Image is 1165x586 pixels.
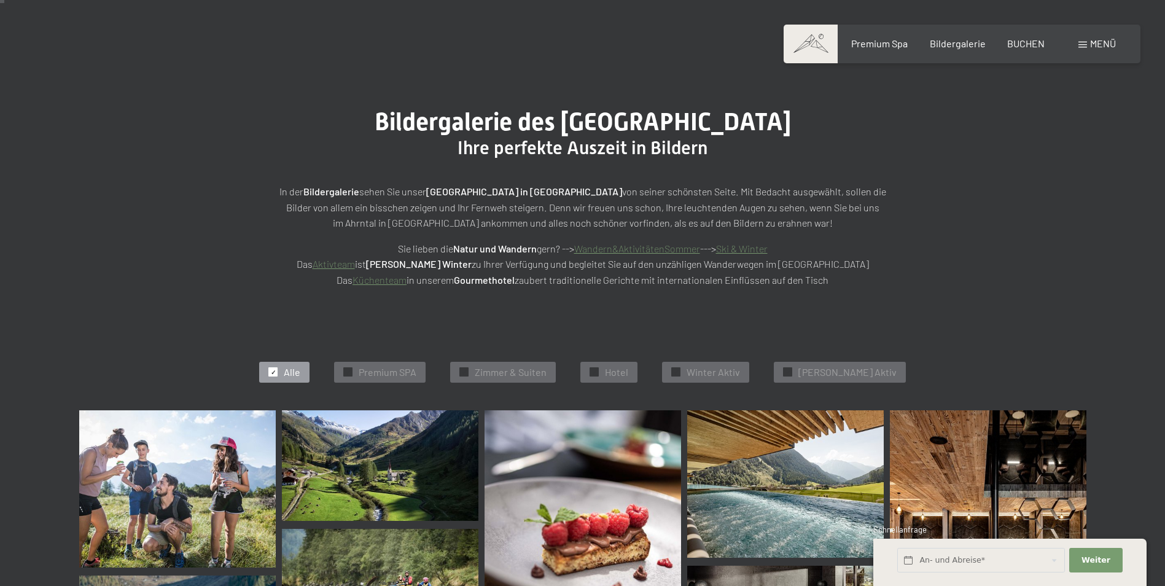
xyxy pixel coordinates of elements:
[851,37,908,49] a: Premium Spa
[1069,548,1122,573] button: Weiter
[79,410,276,568] img: Bildergalerie
[426,186,622,197] strong: [GEOGRAPHIC_DATA] in [GEOGRAPHIC_DATA]
[346,368,351,377] span: ✓
[930,37,986,49] a: Bildergalerie
[359,365,416,379] span: Premium SPA
[475,365,547,379] span: Zimmer & Suiten
[282,410,478,521] img: Bildergalerie
[687,365,740,379] span: Winter Aktiv
[303,186,359,197] strong: Bildergalerie
[1007,37,1045,49] a: BUCHEN
[592,368,597,377] span: ✓
[276,184,890,231] p: In der sehen Sie unser von seiner schönsten Seite. Mit Bedacht ausgewählt, sollen die Bilder von ...
[716,243,768,254] a: Ski & Winter
[873,525,927,534] span: Schnellanfrage
[271,368,276,377] span: ✓
[574,243,700,254] a: Wandern&AktivitätenSommer
[453,243,537,254] strong: Natur und Wandern
[785,368,790,377] span: ✓
[284,365,300,379] span: Alle
[375,107,791,136] span: Bildergalerie des [GEOGRAPHIC_DATA]
[313,258,355,270] a: Aktivteam
[353,274,407,286] a: Küchenteam
[454,274,515,286] strong: Gourmethotel
[1081,555,1110,566] span: Weiter
[462,368,467,377] span: ✓
[798,365,897,379] span: [PERSON_NAME] Aktiv
[1090,37,1116,49] span: Menü
[458,137,707,158] span: Ihre perfekte Auszeit in Bildern
[366,258,472,270] strong: [PERSON_NAME] Winter
[276,241,890,288] p: Sie lieben die gern? --> ---> Das ist zu Ihrer Verfügung und begleitet Sie auf den unzähligen Wan...
[605,365,628,379] span: Hotel
[674,368,679,377] span: ✓
[687,410,884,558] img: Wellnesshotels - Erholung - Whirlpool - Inifity Pool - Ahrntal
